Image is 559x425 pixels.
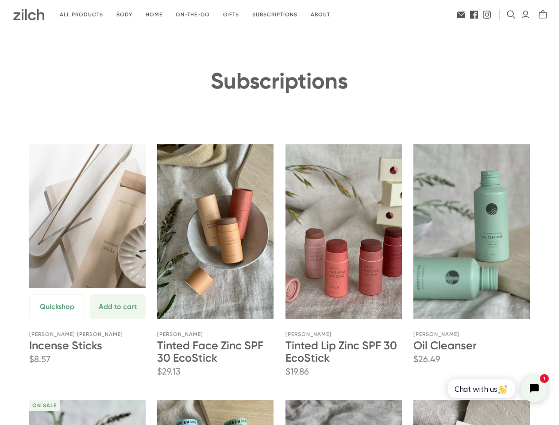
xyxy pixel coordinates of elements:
[99,301,137,312] span: Add to cart
[413,144,530,319] a: Oil Cleanser
[413,353,440,365] span: $26.49
[13,9,44,20] img: Zilch has done the hard yards and handpicked the best ethical and sustainable products for you an...
[29,294,85,319] button: Quickshop
[29,339,102,352] a: Incense Sticks
[157,365,181,378] span: $29.13
[438,368,555,410] iframe: Tidio Chat
[29,144,146,319] a: Incense Sticks
[53,4,110,25] a: All products
[507,10,516,19] button: Open search
[29,288,146,319] a: Quickshop Add to cart
[29,331,123,337] a: [PERSON_NAME] [PERSON_NAME]
[536,10,550,19] button: mini-cart-toggle
[285,339,397,364] a: Tinted Lip Zinc SPF 30 EcoStick
[157,144,274,319] a: Tinted Face Zinc SPF 30 EcoStick
[29,353,50,365] span: $8.57
[157,339,263,364] a: Tinted Face Zinc SPF 30 EcoStick
[29,69,530,93] h1: Subscriptions
[285,144,402,319] a: Tinted Lip Zinc SPF 30 EcoStick
[139,4,169,25] a: Home
[90,294,145,319] button: Add to cart
[169,4,216,25] a: On-the-go
[110,4,139,25] a: Body
[285,365,309,378] span: $19.86
[521,10,530,19] a: Login
[246,4,304,25] a: Subscriptions
[304,4,337,25] a: About
[216,4,246,25] a: Gifts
